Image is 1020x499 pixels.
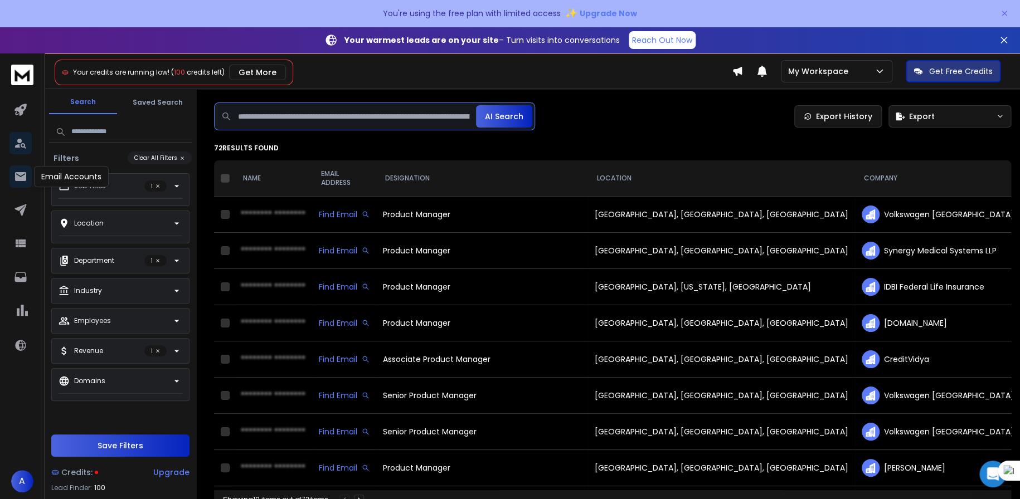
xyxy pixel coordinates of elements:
td: Product Manager [376,450,588,486]
td: [GEOGRAPHIC_DATA], [GEOGRAPHIC_DATA], [GEOGRAPHIC_DATA] [588,414,855,450]
div: Find Email [319,209,370,220]
p: 1 [144,255,167,266]
div: Find Email [319,390,370,401]
button: AI Search [476,105,532,128]
div: IDBI Federal Life Insurance [862,278,1014,296]
td: [GEOGRAPHIC_DATA], [US_STATE], [GEOGRAPHIC_DATA] [588,269,855,305]
span: 100 [94,483,105,492]
td: Product Manager [376,233,588,269]
span: Export [909,111,935,122]
div: Find Email [319,462,370,473]
div: Email Accounts [34,166,109,187]
div: [DOMAIN_NAME] [862,314,1014,332]
td: [GEOGRAPHIC_DATA], [GEOGRAPHIC_DATA], [GEOGRAPHIC_DATA] [588,305,855,341]
button: Search [49,91,117,114]
span: 100 [174,67,185,77]
button: Saved Search [124,91,192,114]
p: My Workspace [788,66,853,77]
th: LOCATION [588,160,855,197]
button: A [11,470,33,492]
p: Location [74,219,104,228]
p: Department [74,256,114,265]
div: Find Email [319,245,370,256]
a: Reach Out Now [629,31,696,49]
div: Find Email [319,317,370,329]
td: Senior Product Manager [376,414,588,450]
p: Revenue [74,346,103,355]
span: ✨ [565,6,577,21]
td: Product Manager [376,269,588,305]
h3: Filters [49,153,84,164]
th: DESIGNATION [376,160,588,197]
div: Open Intercom Messenger [979,461,1006,487]
td: [GEOGRAPHIC_DATA], [GEOGRAPHIC_DATA], [GEOGRAPHIC_DATA] [588,197,855,233]
p: 1 [144,345,167,356]
div: Volkswagen [GEOGRAPHIC_DATA] [862,206,1014,223]
span: Upgrade Now [580,8,637,19]
span: Your credits are running low! [73,67,169,77]
div: Volkswagen [GEOGRAPHIC_DATA] [862,387,1014,404]
span: ( credits left) [171,67,225,77]
button: Get Free Credits [906,60,1000,82]
button: ✨Upgrade Now [565,2,637,25]
p: Get Free Credits [929,66,993,77]
th: NAME [234,160,312,197]
strong: Your warmest leads are on your site [344,35,499,46]
div: Find Email [319,426,370,437]
div: Find Email [319,281,370,292]
td: Product Manager [376,305,588,341]
img: logo [11,65,33,85]
div: Find Email [319,354,370,365]
p: 1 [144,180,167,192]
button: Get More [229,65,286,80]
td: Senior Product Manager [376,378,588,414]
td: [GEOGRAPHIC_DATA], [GEOGRAPHIC_DATA], [GEOGRAPHIC_DATA] [588,233,855,269]
div: Upgrade [153,467,190,478]
div: [PERSON_NAME] [862,459,1014,477]
p: Domains [74,376,105,385]
button: Save Filters [51,434,190,457]
th: EMAIL ADDRESS [312,160,376,197]
p: – Turn visits into conversations [344,35,620,46]
td: Product Manager [376,197,588,233]
td: [GEOGRAPHIC_DATA], [GEOGRAPHIC_DATA], [GEOGRAPHIC_DATA] [588,450,855,486]
p: Employees [74,316,111,325]
p: Reach Out Now [632,35,692,46]
td: [GEOGRAPHIC_DATA], [GEOGRAPHIC_DATA], [GEOGRAPHIC_DATA] [588,341,855,378]
td: [GEOGRAPHIC_DATA], [GEOGRAPHIC_DATA], [GEOGRAPHIC_DATA] [588,378,855,414]
p: Industry [74,286,102,295]
div: Synergy Medical Systems LLP [862,242,1014,260]
p: You're using the free plan with limited access [383,8,561,19]
div: CreditVidya [862,350,1014,368]
div: Volkswagen [GEOGRAPHIC_DATA] [862,423,1014,441]
p: Lead Finder: [51,483,92,492]
td: Associate Product Manager [376,341,588,378]
p: 72 results found [214,144,1011,153]
span: Credits: [61,467,93,478]
a: Credits:Upgrade [51,461,190,483]
a: Export History [794,105,882,128]
button: Clear All Filters [128,151,192,164]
